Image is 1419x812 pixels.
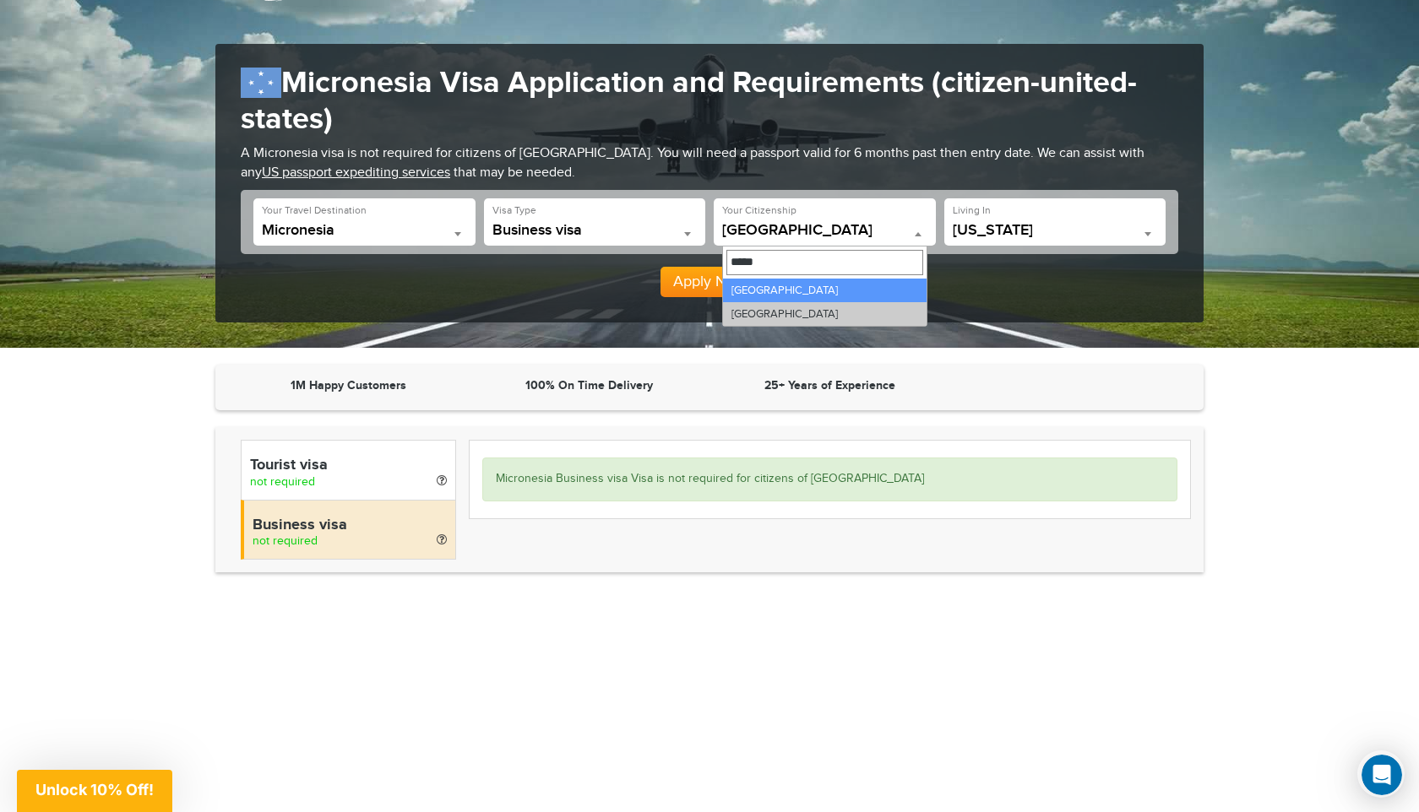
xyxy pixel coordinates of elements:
span: Unlock 10% Off! [35,781,154,798]
span: Micronesia [262,222,467,246]
span: United States [722,222,927,246]
strong: 100% On Time Delivery [525,378,653,392]
iframe: Intercom live chat [1362,755,1402,795]
span: not required [250,475,315,489]
div: Micronesia Business visa Visa is not required for citizens of [GEOGRAPHIC_DATA] [482,457,1177,501]
h4: Tourist visa [250,457,447,474]
label: Your Citizenship [722,203,796,218]
h1: Micronesia Visa Application and Requirements (citizen-united-states) [241,65,1178,138]
a: US passport expediting services [262,165,450,181]
li: [GEOGRAPHIC_DATA] [723,302,927,326]
iframe: Customer reviews powered by Trustpilot [954,377,1187,398]
iframe: Customer reviews powered by Trustpilot [215,589,1204,792]
span: United States [722,222,927,239]
span: California [953,222,1158,239]
label: Visa Type [492,203,536,218]
strong: 25+ Years of Experience [764,378,895,392]
span: not required [253,534,318,548]
span: Business visa [492,222,698,239]
li: [GEOGRAPHIC_DATA] [723,279,927,302]
input: Search [726,250,923,275]
iframe: Intercom live chat discovery launcher [1357,750,1405,798]
label: Living In [953,203,991,218]
span: Business visa [492,222,698,246]
label: Your Travel Destination [262,203,367,218]
h4: Business visa [253,517,447,534]
strong: 1M Happy Customers [291,378,406,392]
div: Unlock 10% Off! [17,770,172,812]
span: California [953,222,1158,246]
button: Apply Now [661,267,758,297]
p: A Micronesia visa is not required for citizens of [GEOGRAPHIC_DATA]. You will need a passport val... [241,144,1178,183]
span: Micronesia [262,222,467,239]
